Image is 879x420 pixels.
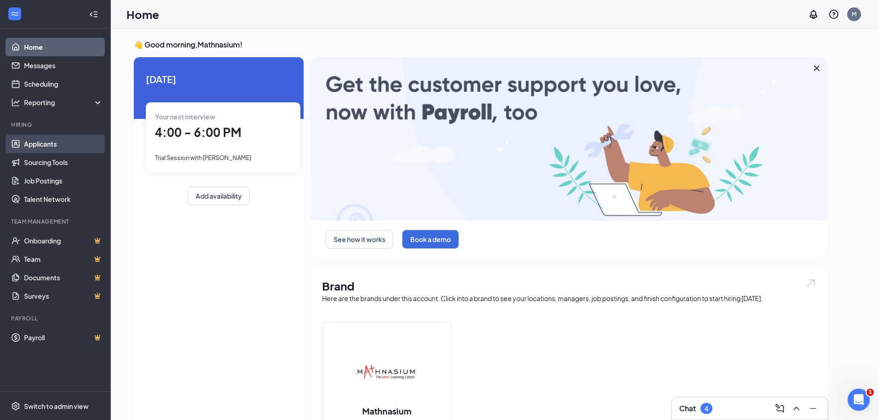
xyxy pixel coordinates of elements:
svg: QuestionInfo [828,9,839,20]
a: SurveysCrown [24,287,103,305]
div: Reporting [24,98,103,107]
button: ChevronUp [789,401,804,416]
button: Minimize [806,401,820,416]
h1: Home [126,6,159,22]
a: Talent Network [24,190,103,208]
span: 4:00 - 6:00 PM [155,124,241,140]
h1: Brand [322,278,817,294]
a: Scheduling [24,75,103,93]
span: Your next interview [155,112,215,121]
h3: Chat [679,403,696,414]
svg: Cross [811,63,822,74]
svg: Analysis [11,98,20,107]
span: Trial Session with [PERSON_NAME] [155,154,251,161]
a: Applicants [24,135,103,153]
a: OnboardingCrown [24,231,103,250]
iframe: Intercom live chat [848,389,870,411]
svg: Minimize [807,403,819,414]
div: Payroll [11,314,101,322]
span: 1 [867,389,874,396]
img: open.6027fd2a22e1237b5b06.svg [805,278,817,289]
h3: 👋 Good morning, Mathnasium ! [134,40,828,50]
svg: ChevronUp [791,403,802,414]
span: [DATE] [146,72,292,86]
a: DocumentsCrown [24,268,103,287]
a: PayrollCrown [24,328,103,347]
button: ComposeMessage [772,401,787,416]
svg: WorkstreamLogo [10,9,19,18]
div: Here are the brands under this account. Click into a brand to see your locations, managers, job p... [322,294,817,303]
button: Book a demo [402,230,459,248]
a: Sourcing Tools [24,153,103,172]
svg: Settings [11,402,20,411]
div: M [852,10,856,18]
a: Home [24,38,103,56]
svg: Notifications [808,9,819,20]
a: Job Postings [24,172,103,190]
div: 4 [705,405,708,413]
button: See how it works [326,230,393,248]
button: Add availability [188,187,250,205]
a: TeamCrown [24,250,103,268]
div: Team Management [11,218,101,225]
svg: Collapse [89,10,98,19]
div: Hiring [11,121,101,129]
img: Mathnasium [357,343,416,402]
svg: ComposeMessage [774,403,785,414]
h2: Mathnasium [353,405,421,417]
img: payroll-large.gif [311,57,828,221]
div: Switch to admin view [24,402,89,411]
a: Messages [24,56,103,75]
